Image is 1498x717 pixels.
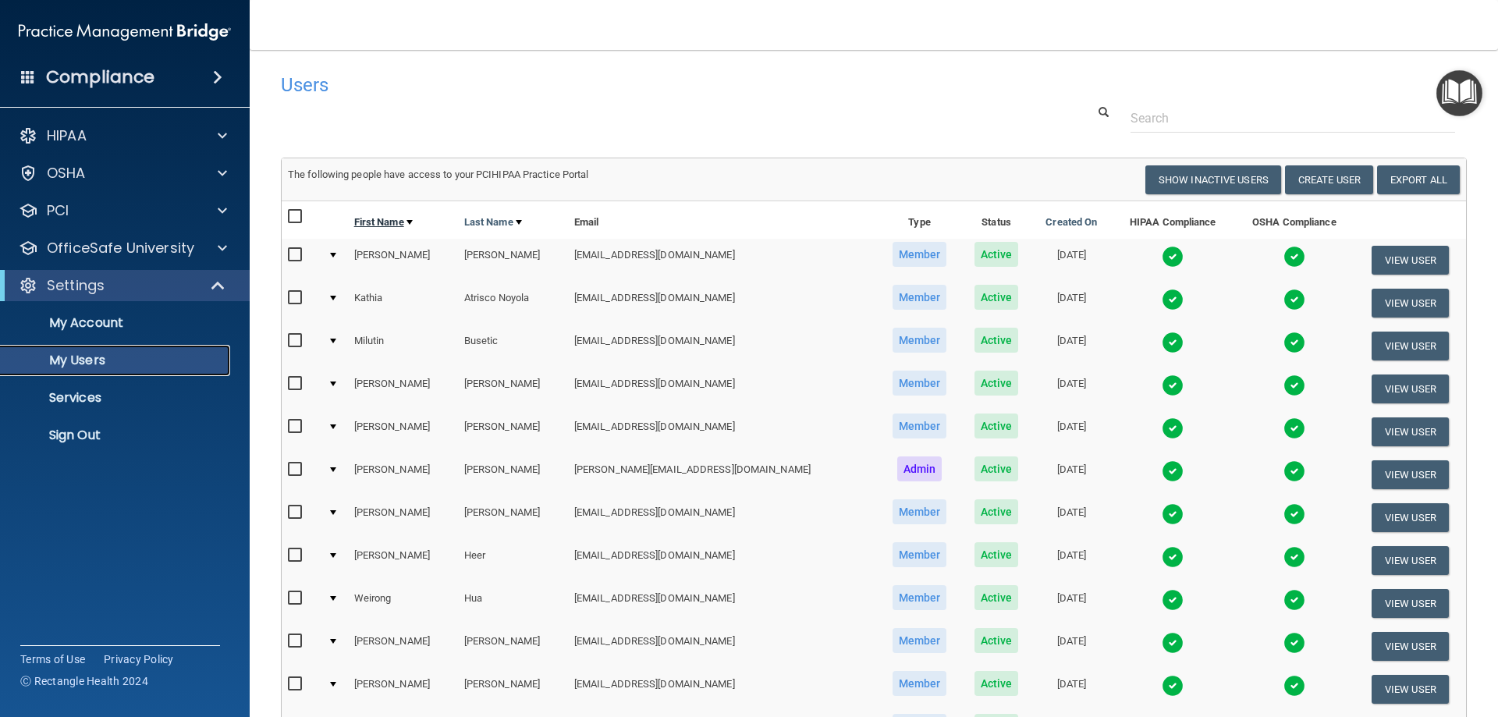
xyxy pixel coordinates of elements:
[568,539,878,582] td: [EMAIL_ADDRESS][DOMAIN_NAME]
[878,201,961,239] th: Type
[1031,625,1111,668] td: [DATE]
[568,282,878,325] td: [EMAIL_ADDRESS][DOMAIN_NAME]
[974,628,1019,653] span: Active
[893,285,947,310] span: Member
[46,66,154,88] h4: Compliance
[1283,460,1305,482] img: tick.e7d51cea.svg
[281,75,963,95] h4: Users
[568,453,878,496] td: [PERSON_NAME][EMAIL_ADDRESS][DOMAIN_NAME]
[568,496,878,539] td: [EMAIL_ADDRESS][DOMAIN_NAME]
[348,539,458,582] td: [PERSON_NAME]
[893,414,947,438] span: Member
[458,582,568,625] td: Hua
[974,285,1019,310] span: Active
[893,542,947,567] span: Member
[354,213,413,232] a: First Name
[348,453,458,496] td: [PERSON_NAME]
[1031,367,1111,410] td: [DATE]
[1162,546,1184,568] img: tick.e7d51cea.svg
[1372,675,1449,704] button: View User
[458,367,568,410] td: [PERSON_NAME]
[1372,289,1449,318] button: View User
[10,390,223,406] p: Services
[893,585,947,610] span: Member
[458,239,568,282] td: [PERSON_NAME]
[348,410,458,453] td: [PERSON_NAME]
[1283,675,1305,697] img: tick.e7d51cea.svg
[19,126,227,145] a: HIPAA
[47,201,69,220] p: PCI
[104,651,174,667] a: Privacy Policy
[19,239,227,257] a: OfficeSafe University
[974,499,1019,524] span: Active
[1283,289,1305,311] img: tick.e7d51cea.svg
[348,625,458,668] td: [PERSON_NAME]
[458,668,568,711] td: [PERSON_NAME]
[568,325,878,367] td: [EMAIL_ADDRESS][DOMAIN_NAME]
[974,328,1019,353] span: Active
[348,582,458,625] td: Weirong
[1372,546,1449,575] button: View User
[10,315,223,331] p: My Account
[458,496,568,539] td: [PERSON_NAME]
[1377,165,1460,194] a: Export All
[458,539,568,582] td: Heer
[893,371,947,396] span: Member
[974,585,1019,610] span: Active
[1031,282,1111,325] td: [DATE]
[348,668,458,711] td: [PERSON_NAME]
[1145,165,1281,194] button: Show Inactive Users
[1283,589,1305,611] img: tick.e7d51cea.svg
[10,428,223,443] p: Sign Out
[1162,374,1184,396] img: tick.e7d51cea.svg
[897,456,942,481] span: Admin
[893,628,947,653] span: Member
[1283,632,1305,654] img: tick.e7d51cea.svg
[961,201,1031,239] th: Status
[1031,582,1111,625] td: [DATE]
[19,201,227,220] a: PCI
[19,276,226,295] a: Settings
[568,410,878,453] td: [EMAIL_ADDRESS][DOMAIN_NAME]
[1283,374,1305,396] img: tick.e7d51cea.svg
[348,239,458,282] td: [PERSON_NAME]
[1045,213,1097,232] a: Created On
[458,625,568,668] td: [PERSON_NAME]
[1372,332,1449,360] button: View User
[1162,632,1184,654] img: tick.e7d51cea.svg
[47,239,194,257] p: OfficeSafe University
[458,453,568,496] td: [PERSON_NAME]
[1283,546,1305,568] img: tick.e7d51cea.svg
[348,367,458,410] td: [PERSON_NAME]
[1283,332,1305,353] img: tick.e7d51cea.svg
[1031,496,1111,539] td: [DATE]
[974,371,1019,396] span: Active
[1031,453,1111,496] td: [DATE]
[974,671,1019,696] span: Active
[1031,539,1111,582] td: [DATE]
[1031,668,1111,711] td: [DATE]
[1372,417,1449,446] button: View User
[1031,239,1111,282] td: [DATE]
[1283,503,1305,525] img: tick.e7d51cea.svg
[1162,289,1184,311] img: tick.e7d51cea.svg
[974,414,1019,438] span: Active
[893,671,947,696] span: Member
[893,328,947,353] span: Member
[1283,417,1305,439] img: tick.e7d51cea.svg
[893,499,947,524] span: Member
[974,242,1019,267] span: Active
[568,582,878,625] td: [EMAIL_ADDRESS][DOMAIN_NAME]
[1372,503,1449,532] button: View User
[20,673,148,689] span: Ⓒ Rectangle Health 2024
[1131,104,1455,133] input: Search
[974,542,1019,567] span: Active
[47,164,86,183] p: OSHA
[1285,165,1373,194] button: Create User
[568,201,878,239] th: Email
[348,325,458,367] td: Milutin
[1372,460,1449,489] button: View User
[458,282,568,325] td: Atrisco Noyola
[1372,589,1449,618] button: View User
[1436,70,1482,116] button: Open Resource Center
